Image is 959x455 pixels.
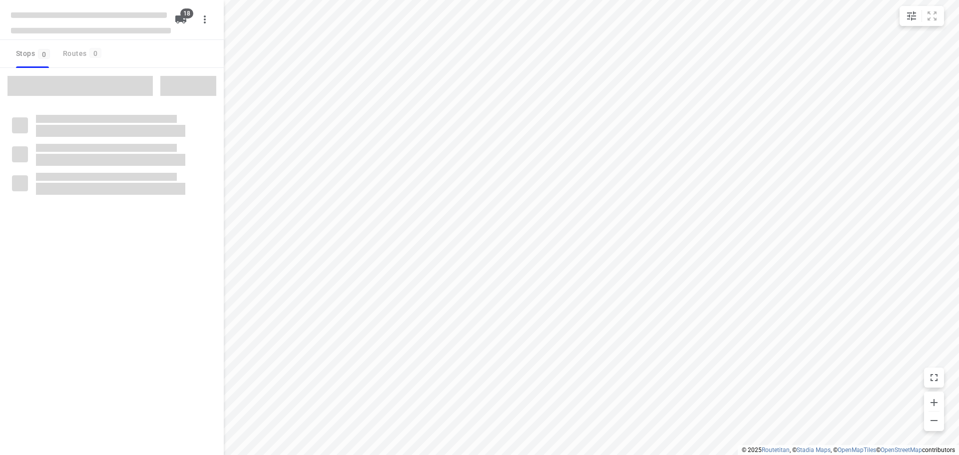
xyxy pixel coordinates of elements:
[797,447,831,454] a: Stadia Maps
[762,447,790,454] a: Routetitan
[902,6,922,26] button: Map settings
[742,447,955,454] li: © 2025 , © , © © contributors
[838,447,876,454] a: OpenMapTiles
[900,6,944,26] div: small contained button group
[881,447,922,454] a: OpenStreetMap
